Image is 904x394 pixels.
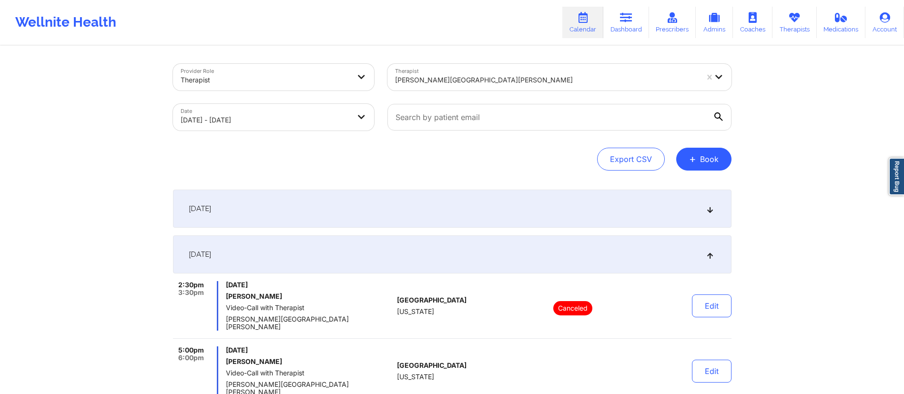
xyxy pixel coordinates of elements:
span: [DATE] [226,281,393,289]
span: 5:00pm [178,346,204,354]
a: Report Bug [889,158,904,195]
div: Therapist [181,70,350,91]
span: 2:30pm [178,281,204,289]
a: Medications [817,7,866,38]
a: Dashboard [603,7,649,38]
a: Therapists [772,7,817,38]
span: [PERSON_NAME][GEOGRAPHIC_DATA][PERSON_NAME] [226,315,393,331]
span: [GEOGRAPHIC_DATA] [397,296,467,304]
a: Account [865,7,904,38]
button: Edit [692,360,731,383]
div: [DATE] - [DATE] [181,110,350,131]
h6: [PERSON_NAME] [226,358,393,365]
a: Coaches [733,7,772,38]
span: Video-Call with Therapist [226,369,393,377]
a: Admins [696,7,733,38]
button: +Book [676,148,731,171]
span: Video-Call with Therapist [226,304,393,312]
span: 6:00pm [178,354,204,362]
p: Canceled [553,301,592,315]
span: [US_STATE] [397,373,434,381]
span: 3:30pm [178,289,204,296]
span: [US_STATE] [397,308,434,315]
button: Export CSV [597,148,665,171]
span: [GEOGRAPHIC_DATA] [397,362,467,369]
a: Calendar [562,7,603,38]
button: Edit [692,294,731,317]
a: Prescribers [649,7,696,38]
div: [PERSON_NAME][GEOGRAPHIC_DATA][PERSON_NAME] [395,70,698,91]
h6: [PERSON_NAME] [226,293,393,300]
span: + [689,156,696,162]
span: [DATE] [226,346,393,354]
span: [DATE] [189,250,211,259]
span: [DATE] [189,204,211,213]
input: Search by patient email [387,104,731,131]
